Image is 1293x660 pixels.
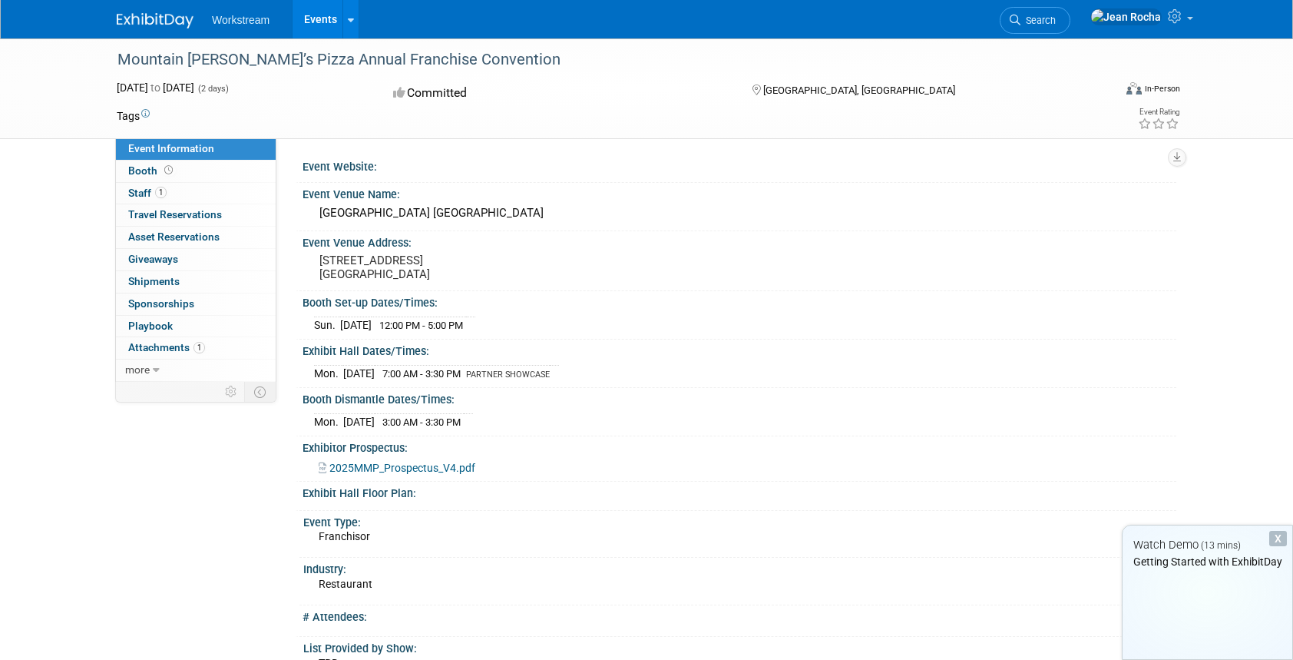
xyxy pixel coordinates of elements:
[1201,540,1241,551] span: (13 mins)
[116,360,276,381] a: more
[193,342,205,353] span: 1
[116,161,276,182] a: Booth
[303,231,1176,250] div: Event Venue Address:
[116,271,276,293] a: Shipments
[1090,8,1162,25] img: Jean Rocha
[303,605,1176,625] div: # Attendees:
[1020,15,1056,26] span: Search
[1126,82,1142,95] img: Format-Inperson.png
[319,578,372,590] span: Restaurant
[148,81,163,94] span: to
[125,363,150,376] span: more
[382,368,461,380] span: 7:00 AM - 3:30 PM
[314,414,343,430] td: Mon.
[303,436,1176,456] div: Exhibitor Prospectus:
[128,275,180,287] span: Shipments
[116,337,276,359] a: Attachments1
[245,382,276,402] td: Toggle Event Tabs
[303,388,1176,407] div: Booth Dismantle Dates/Times:
[116,316,276,337] a: Playbook
[112,46,1090,74] div: Mountain [PERSON_NAME]’s Pizza Annual Franchise Convention
[117,13,193,28] img: ExhibitDay
[128,208,222,221] span: Travel Reservations
[303,291,1176,310] div: Booth Set-up Dates/Times:
[1000,7,1070,34] a: Search
[218,382,245,402] td: Personalize Event Tab Strip
[1144,83,1180,95] div: In-Person
[340,317,372,333] td: [DATE]
[329,462,475,474] span: 2025MMP_Prospectus_V4.pdf
[319,530,370,542] span: Franchisor
[303,482,1176,501] div: Exhibit Hall Floor Plan:
[128,164,176,177] span: Booth
[117,108,150,124] td: Tags
[128,142,214,154] span: Event Information
[197,84,229,94] span: (2 days)
[343,414,375,430] td: [DATE]
[1123,554,1292,569] div: Getting Started with ExhibitDay
[303,558,1169,577] div: Industry:
[212,14,270,26] span: Workstream
[382,416,461,428] span: 3:00 AM - 3:30 PM
[116,249,276,270] a: Giveaways
[1022,80,1180,103] div: Event Format
[303,183,1176,202] div: Event Venue Name:
[389,80,728,107] div: Committed
[1123,537,1292,553] div: Watch Demo
[343,366,375,382] td: [DATE]
[128,187,167,199] span: Staff
[128,320,173,332] span: Playbook
[303,155,1176,174] div: Event Website:
[303,637,1169,656] div: List Provided by Show:
[155,187,167,198] span: 1
[763,85,955,96] span: [GEOGRAPHIC_DATA], [GEOGRAPHIC_DATA]
[303,511,1169,530] div: Event Type:
[1269,531,1287,546] div: Dismiss
[116,138,276,160] a: Event Information
[319,254,650,281] pre: [STREET_ADDRESS] [GEOGRAPHIC_DATA]
[319,462,475,474] a: 2025MMP_Prospectus_V4.pdf
[1138,108,1179,116] div: Event Rating
[314,366,343,382] td: Mon.
[128,297,194,310] span: Sponsorships
[303,340,1176,359] div: Exhibit Hall Dates/Times:
[161,164,176,176] span: Booth not reserved yet
[117,81,194,94] span: [DATE] [DATE]
[116,227,276,248] a: Asset Reservations
[116,183,276,204] a: Staff1
[116,294,276,315] a: Sponsorships
[466,370,550,380] span: PARTNER SHOWCASE
[314,317,340,333] td: Sun.
[116,204,276,226] a: Travel Reservations
[379,320,463,331] span: 12:00 PM - 5:00 PM
[128,341,205,353] span: Attachments
[128,231,220,243] span: Asset Reservations
[314,201,1165,225] div: [GEOGRAPHIC_DATA] [GEOGRAPHIC_DATA]
[128,253,178,265] span: Giveaways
